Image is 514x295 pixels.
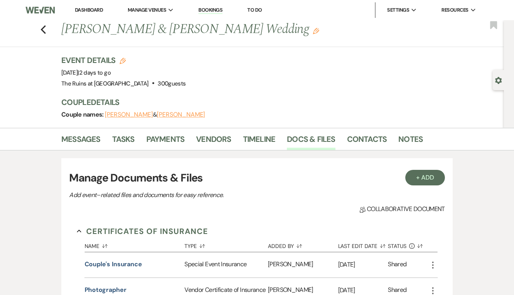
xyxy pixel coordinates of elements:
[85,260,142,269] button: Couple's Insurance
[441,6,468,14] span: Resources
[85,237,185,252] button: Name
[184,252,268,278] div: Special Event Insurance
[243,133,276,150] a: Timeline
[61,97,496,108] h3: Couple Details
[184,237,268,252] button: Type
[77,225,208,237] button: Certificates of Insurance
[112,133,135,150] a: Tasks
[79,69,111,77] span: 2 days to go
[387,6,409,14] span: Settings
[69,190,341,200] p: Add event–related files and documents for easy reference.
[287,133,335,150] a: Docs & Files
[313,27,319,34] button: Edit
[398,133,423,150] a: Notes
[105,112,153,118] button: [PERSON_NAME]
[198,7,222,14] a: Bookings
[146,133,185,150] a: Payments
[338,260,388,270] p: [DATE]
[61,55,186,66] h3: Event Details
[69,170,445,186] h3: Manage Documents & Files
[405,170,445,185] button: + Add
[85,285,127,295] button: photographer
[388,243,406,249] span: Status
[388,237,428,252] button: Status
[128,6,166,14] span: Manage Venues
[196,133,231,150] a: Vendors
[347,133,387,150] a: Contacts
[61,80,149,87] span: The Ruins at [GEOGRAPHIC_DATA]
[338,237,388,252] button: Last Edit Date
[105,111,205,119] span: &
[61,110,105,119] span: Couple names:
[388,260,406,270] div: Shared
[158,80,186,87] span: 300 guests
[61,20,409,39] h1: [PERSON_NAME] & [PERSON_NAME] Wedding
[359,204,445,214] span: Collaborative document
[61,133,101,150] a: Messages
[247,7,262,13] a: To Do
[26,2,55,18] img: Weven Logo
[75,7,103,13] a: Dashboard
[78,69,111,77] span: |
[268,252,338,278] div: [PERSON_NAME]
[495,76,502,84] button: Open lead details
[157,112,205,118] button: [PERSON_NAME]
[268,237,338,252] button: Added By
[61,69,111,77] span: [DATE]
